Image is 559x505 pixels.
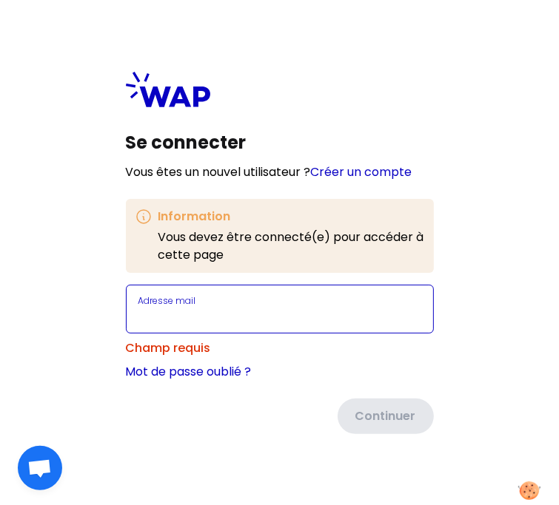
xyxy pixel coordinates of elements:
h3: Information [158,208,425,226]
p: Vous êtes un nouvel utilisateur ? [126,163,434,181]
a: Mot de passe oublié ? [126,363,252,380]
div: Ouvrir le chat [18,446,62,490]
h1: Se connecter [126,131,434,155]
label: Adresse mail [138,294,196,307]
button: Continuer [338,399,434,434]
div: Champ requis [126,339,434,357]
p: Vous devez être connecté(e) pour accéder à cette page [158,228,425,264]
a: Créer un compte [311,163,412,180]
